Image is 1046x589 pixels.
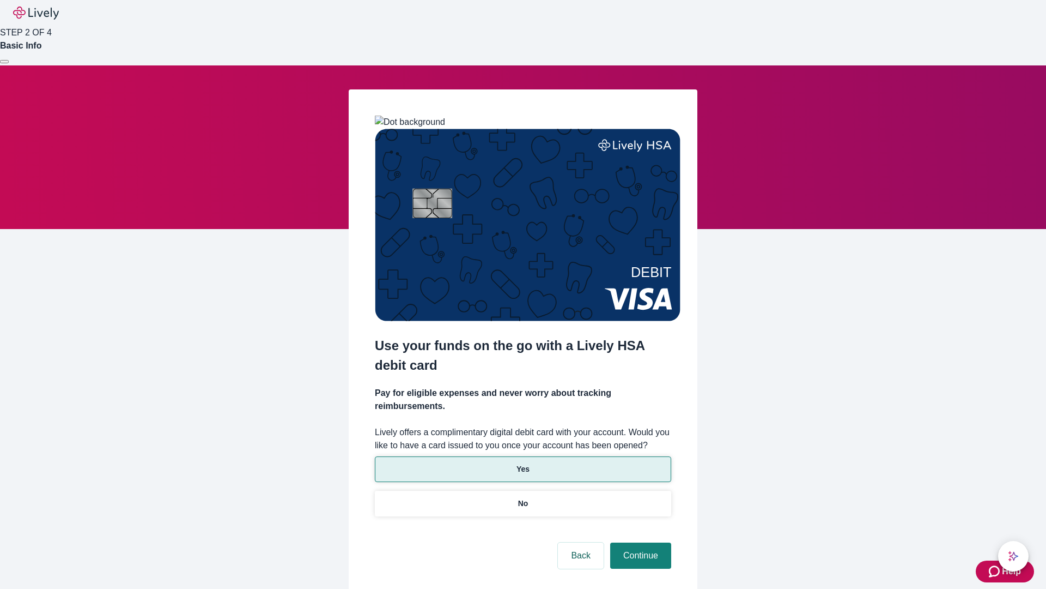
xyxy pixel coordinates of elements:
[375,387,671,413] h4: Pay for eligible expenses and never worry about tracking reimbursements.
[610,543,671,569] button: Continue
[375,129,680,321] img: Debit card
[516,464,530,475] p: Yes
[976,561,1034,582] button: Zendesk support iconHelp
[998,541,1029,572] button: chat
[13,7,59,20] img: Lively
[375,456,671,482] button: Yes
[989,565,1002,578] svg: Zendesk support icon
[375,491,671,516] button: No
[375,426,671,452] label: Lively offers a complimentary digital debit card with your account. Would you like to have a card...
[375,336,671,375] h2: Use your funds on the go with a Lively HSA debit card
[1008,551,1019,562] svg: Lively AI Assistant
[518,498,528,509] p: No
[375,116,445,129] img: Dot background
[558,543,604,569] button: Back
[1002,565,1021,578] span: Help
